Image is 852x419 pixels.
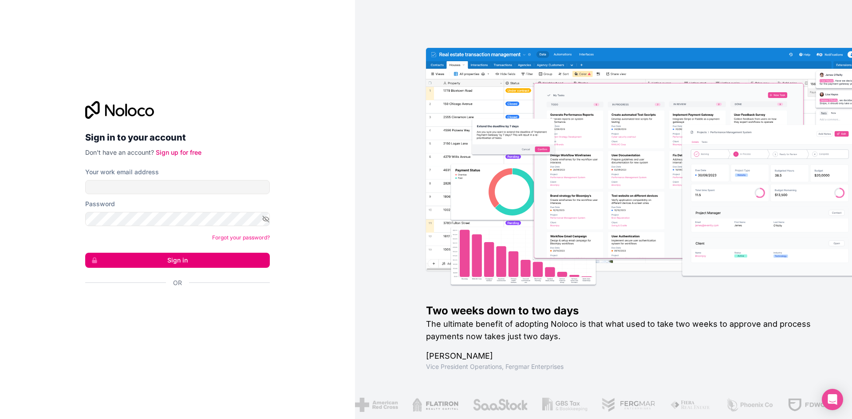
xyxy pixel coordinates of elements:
[412,398,458,412] img: /assets/flatiron-C8eUkumj.png
[670,398,712,412] img: /assets/fiera-fwj2N5v4.png
[85,168,159,176] label: Your work email address
[85,180,270,194] input: Email address
[85,200,115,208] label: Password
[426,318,824,343] h2: The ultimate benefit of adopting Noloco is that what used to take two weeks to approve and proces...
[426,304,824,318] h1: Two weeks down to two days
[822,389,843,410] div: Open Intercom Messenger
[788,398,840,412] img: /assets/fdworks-Bi04fVtw.png
[426,350,824,362] h1: [PERSON_NAME]
[602,398,656,412] img: /assets/fergmar-CudnrXN5.png
[85,253,270,268] button: Sign in
[426,362,824,371] h1: Vice President Operations , Fergmar Enterprises
[156,149,201,156] a: Sign up for free
[81,297,267,317] iframe: Sign in with Google Button
[85,149,154,156] span: Don't have an account?
[726,398,773,412] img: /assets/phoenix-BREaitsQ.png
[355,398,398,412] img: /assets/american-red-cross-BAupjrZR.png
[85,212,270,226] input: Password
[473,398,529,412] img: /assets/saastock-C6Zbiodz.png
[212,234,270,241] a: Forgot your password?
[85,129,270,145] h2: Sign in to your account
[173,278,182,287] span: Or
[542,398,588,412] img: /assets/gbstax-C-GtDUiK.png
